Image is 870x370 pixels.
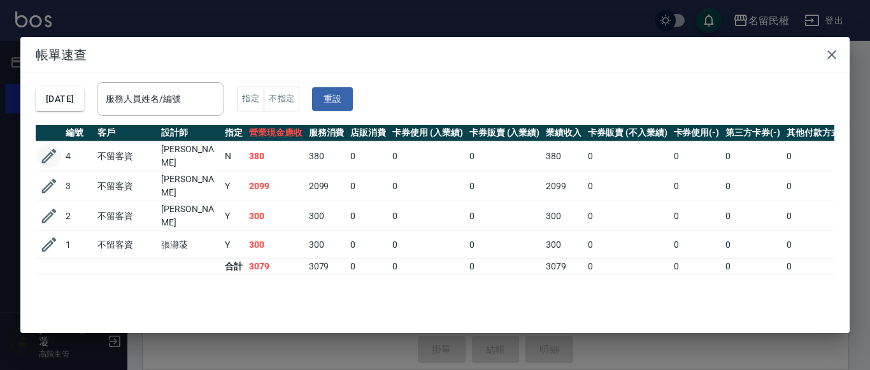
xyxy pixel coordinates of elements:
[722,141,783,171] td: 0
[671,231,723,259] td: 0
[722,171,783,201] td: 0
[20,37,850,73] h2: 帳單速查
[62,125,94,141] th: 編號
[783,201,853,231] td: 0
[466,201,543,231] td: 0
[543,141,585,171] td: 380
[246,125,306,141] th: 營業現金應收
[671,201,723,231] td: 0
[158,171,222,201] td: [PERSON_NAME]
[466,231,543,259] td: 0
[466,259,543,275] td: 0
[543,125,585,141] th: 業績收入
[389,125,466,141] th: 卡券使用 (入業績)
[222,231,246,259] td: Y
[246,201,306,231] td: 300
[543,259,585,275] td: 3079
[237,87,264,111] button: 指定
[671,171,723,201] td: 0
[94,141,158,171] td: 不留客資
[222,171,246,201] td: Y
[94,201,158,231] td: 不留客資
[389,231,466,259] td: 0
[312,87,353,111] button: 重設
[222,141,246,171] td: N
[585,259,670,275] td: 0
[347,231,389,259] td: 0
[62,201,94,231] td: 2
[246,231,306,259] td: 300
[585,125,670,141] th: 卡券販賣 (不入業績)
[306,125,348,141] th: 服務消費
[389,171,466,201] td: 0
[222,125,246,141] th: 指定
[783,141,853,171] td: 0
[722,201,783,231] td: 0
[783,171,853,201] td: 0
[347,141,389,171] td: 0
[94,231,158,259] td: 不留客資
[347,125,389,141] th: 店販消費
[306,171,348,201] td: 2099
[722,259,783,275] td: 0
[585,171,670,201] td: 0
[543,171,585,201] td: 2099
[722,125,783,141] th: 第三方卡券(-)
[543,231,585,259] td: 300
[246,141,306,171] td: 380
[306,259,348,275] td: 3079
[306,201,348,231] td: 300
[783,125,853,141] th: 其他付款方式(-)
[389,259,466,275] td: 0
[94,171,158,201] td: 不留客資
[543,201,585,231] td: 300
[347,201,389,231] td: 0
[36,87,84,111] button: [DATE]
[585,231,670,259] td: 0
[158,141,222,171] td: [PERSON_NAME]
[222,201,246,231] td: Y
[222,259,246,275] td: 合計
[722,231,783,259] td: 0
[466,125,543,141] th: 卡券販賣 (入業績)
[585,201,670,231] td: 0
[671,259,723,275] td: 0
[158,201,222,231] td: [PERSON_NAME]
[671,125,723,141] th: 卡券使用(-)
[466,171,543,201] td: 0
[158,231,222,259] td: 張瀞蓤
[347,259,389,275] td: 0
[389,141,466,171] td: 0
[585,141,670,171] td: 0
[389,201,466,231] td: 0
[62,231,94,259] td: 1
[783,231,853,259] td: 0
[671,141,723,171] td: 0
[246,259,306,275] td: 3079
[783,259,853,275] td: 0
[347,171,389,201] td: 0
[264,87,299,111] button: 不指定
[158,125,222,141] th: 設計師
[466,141,543,171] td: 0
[62,171,94,201] td: 3
[306,141,348,171] td: 380
[306,231,348,259] td: 300
[62,141,94,171] td: 4
[94,125,158,141] th: 客戶
[246,171,306,201] td: 2099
